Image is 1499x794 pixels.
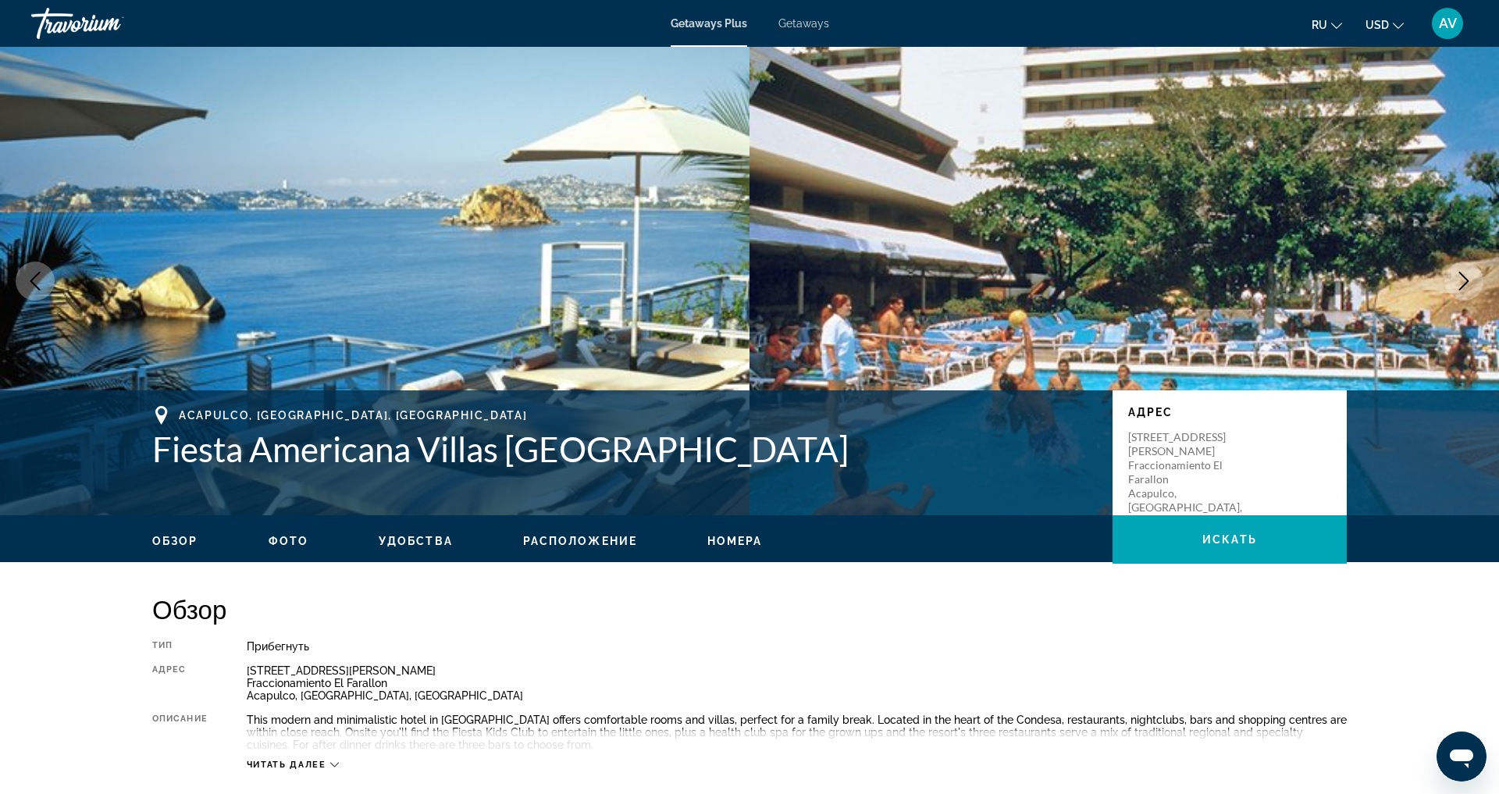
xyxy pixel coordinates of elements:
[1437,732,1487,782] iframe: Кнопка запуска окна обмена сообщениями
[152,593,1347,625] h2: Обзор
[1427,7,1468,40] button: User Menu
[379,535,453,547] span: Удобства
[1113,515,1347,564] button: искать
[523,535,637,547] span: Расположение
[523,534,637,548] button: Расположение
[247,714,1347,751] div: This modern and minimalistic hotel in [GEOGRAPHIC_DATA] offers comfortable rooms and villas, perf...
[778,17,829,30] a: Getaways
[152,640,208,653] div: Тип
[247,759,339,771] button: Читать далее
[16,262,55,301] button: Previous image
[31,3,187,44] a: Travorium
[247,664,1347,702] div: [STREET_ADDRESS][PERSON_NAME] Fraccionamiento El Farallon Acapulco, [GEOGRAPHIC_DATA], [GEOGRAPHI...
[152,534,198,548] button: Обзор
[707,535,763,547] span: Номера
[1365,13,1404,36] button: Change currency
[1128,406,1331,418] p: Адрес
[1439,16,1457,31] span: AV
[152,714,208,751] div: Описание
[269,535,308,547] span: Фото
[1312,13,1342,36] button: Change language
[707,534,763,548] button: Номера
[1312,19,1327,31] span: ru
[379,534,453,548] button: Удобства
[152,535,198,547] span: Обзор
[671,17,747,30] a: Getaways Plus
[1202,533,1257,546] span: искать
[1365,19,1389,31] span: USD
[152,429,1097,469] h1: Fiesta Americana Villas [GEOGRAPHIC_DATA]
[1444,262,1483,301] button: Next image
[247,640,1347,653] div: Прибегнуть
[179,409,527,422] span: Acapulco, [GEOGRAPHIC_DATA], [GEOGRAPHIC_DATA]
[1128,430,1253,529] p: [STREET_ADDRESS][PERSON_NAME] Fraccionamiento El Farallon Acapulco, [GEOGRAPHIC_DATA], [GEOGRAPHI...
[269,534,308,548] button: Фото
[247,760,326,770] span: Читать далее
[152,664,208,702] div: Адрес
